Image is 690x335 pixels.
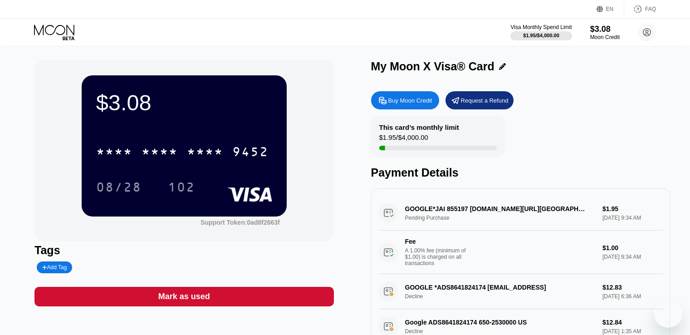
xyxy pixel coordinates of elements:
[597,5,624,14] div: EN
[201,219,280,226] div: Support Token: 0ad8f2663f
[379,123,459,131] div: This card’s monthly limit
[201,219,280,226] div: Support Token:0ad8f2663f
[34,287,333,306] div: Mark as used
[590,34,620,40] div: Moon Credit
[523,33,559,38] div: $1.95 / $4,000.00
[232,146,269,160] div: 9452
[158,291,210,302] div: Mark as used
[371,91,439,109] div: Buy Moon Credit
[602,254,663,260] div: [DATE] 9:34 AM
[405,238,469,245] div: Fee
[96,90,272,115] div: $3.08
[34,244,333,257] div: Tags
[161,176,202,198] div: 102
[378,231,663,274] div: FeeA 1.00% fee (minimum of $1.00) is charged on all transactions$1.00[DATE] 9:34 AM
[510,24,572,30] div: Visa Monthly Spend Limit
[89,176,148,198] div: 08/28
[590,25,620,40] div: $3.08Moon Credit
[654,299,683,328] iframe: Nút để khởi chạy cửa sổ nhắn tin
[645,6,656,12] div: FAQ
[379,133,428,146] div: $1.95 / $4,000.00
[371,166,670,179] div: Payment Details
[168,181,195,196] div: 102
[602,244,663,251] div: $1.00
[42,264,67,271] div: Add Tag
[445,91,514,109] div: Request a Refund
[461,97,509,104] div: Request a Refund
[624,5,656,14] div: FAQ
[371,60,494,73] div: My Moon X Visa® Card
[606,6,614,12] div: EN
[590,25,620,34] div: $3.08
[510,24,572,40] div: Visa Monthly Spend Limit$1.95/$4,000.00
[96,181,142,196] div: 08/28
[37,261,72,273] div: Add Tag
[405,247,473,266] div: A 1.00% fee (minimum of $1.00) is charged on all transactions
[388,97,432,104] div: Buy Moon Credit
